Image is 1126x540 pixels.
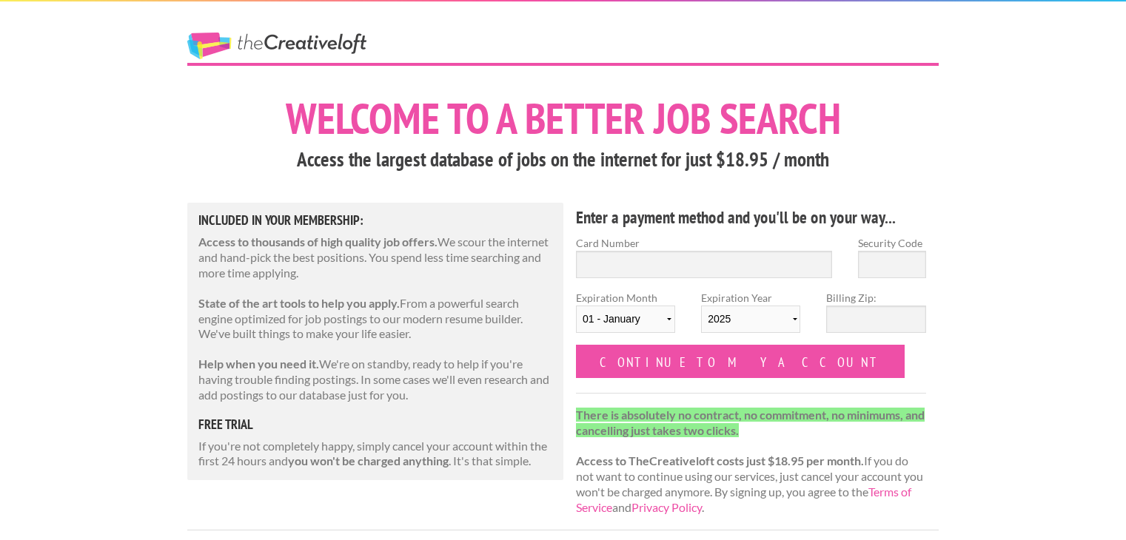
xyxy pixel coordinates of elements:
p: From a powerful search engine optimized for job postings to our modern resume builder. We've buil... [198,296,552,342]
select: Expiration Year [701,306,800,333]
input: Continue to my account [576,345,905,378]
label: Security Code [858,235,926,251]
h3: Access the largest database of jobs on the internet for just $18.95 / month [187,146,939,174]
h5: Included in Your Membership: [198,214,552,227]
a: Terms of Service [576,485,911,514]
strong: Help when you need it. [198,357,319,371]
h1: Welcome to a better job search [187,97,939,140]
label: Expiration Month [576,290,675,345]
p: We scour the internet and hand-pick the best positions. You spend less time searching and more ti... [198,234,552,280]
h4: Enter a payment method and you'll be on your way... [576,206,926,229]
strong: There is absolutely no contract, no commitment, no minimums, and cancelling just takes two clicks. [576,408,925,437]
strong: Access to TheCreativeloft costs just $18.95 per month. [576,453,864,468]
h5: free trial [198,418,552,431]
p: If you do not want to continue using our services, just cancel your account you won't be charged ... [576,408,926,516]
strong: Access to thousands of high quality job offers. [198,234,438,249]
select: Expiration Month [576,306,675,333]
strong: you won't be charged anything [288,453,449,468]
label: Billing Zip: [826,290,925,306]
label: Expiration Year [701,290,800,345]
p: We're on standby, ready to help if you're having trouble finding postings. In some cases we'll ev... [198,357,552,402]
a: Privacy Policy [631,500,702,514]
label: Card Number [576,235,832,251]
p: If you're not completely happy, simply cancel your account within the first 24 hours and . It's t... [198,439,552,470]
strong: State of the art tools to help you apply. [198,296,400,310]
a: The Creative Loft [187,33,366,59]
